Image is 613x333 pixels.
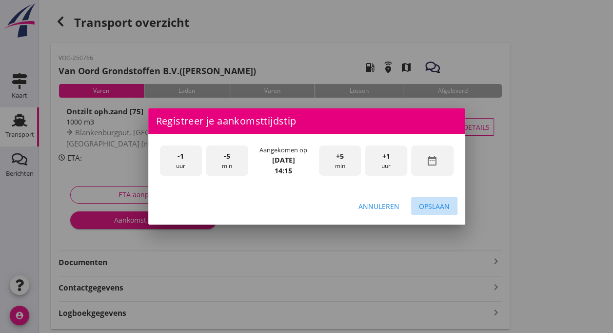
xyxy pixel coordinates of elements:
[224,151,230,162] span: -5
[358,201,399,211] div: Annuleren
[365,146,407,176] div: uur
[426,155,438,166] i: date_range
[178,151,184,162] span: -1
[275,166,292,175] strong: 14:15
[259,146,307,155] div: Aangekomen op
[319,146,361,176] div: min
[382,151,390,162] span: +1
[336,151,344,162] span: +5
[206,146,248,176] div: min
[160,146,202,176] div: uur
[148,108,465,134] div: Registreer je aankomsttijdstip
[272,155,295,165] strong: [DATE]
[351,197,407,215] button: Annuleren
[411,197,457,215] button: Opslaan
[419,201,450,211] div: Opslaan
